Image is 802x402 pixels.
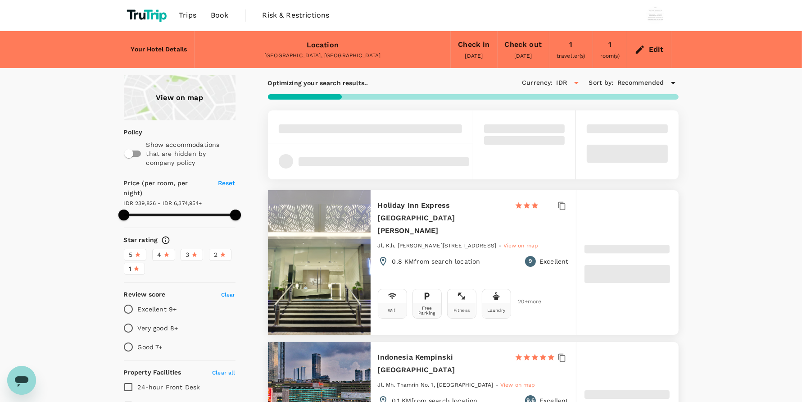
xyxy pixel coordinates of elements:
[415,306,440,315] div: Free Parking
[557,53,585,59] span: traveller(s)
[569,38,572,51] div: 1
[378,242,497,249] span: Jl. K.h. [PERSON_NAME][STREET_ADDRESS]
[221,292,236,298] span: Clear
[487,308,505,313] div: Laundry
[202,51,443,60] div: [GEOGRAPHIC_DATA], [GEOGRAPHIC_DATA]
[649,43,664,56] div: Edit
[124,290,166,300] h6: Review score
[218,179,236,187] span: Reset
[124,200,202,206] span: IDR 239,826 - IDR 6,374,954+
[138,324,178,333] p: Very good 8+
[124,368,181,378] h6: Property Facilities
[465,53,483,59] span: [DATE]
[186,250,190,260] span: 3
[138,384,200,391] span: 24-hour Front Desk
[124,235,158,245] h6: Star rating
[7,366,36,395] iframe: Button to launch messaging window
[124,128,130,137] p: Policy
[505,38,542,51] div: Check out
[503,242,539,249] a: View on map
[500,381,535,388] a: View on map
[589,78,614,88] h6: Sort by :
[307,39,339,51] div: Location
[570,77,583,89] button: Open
[158,250,162,260] span: 4
[129,250,133,260] span: 5
[124,178,208,198] h6: Price (per room, per night)
[518,299,532,305] span: 20 + more
[138,343,163,352] p: Good 7+
[498,242,503,249] span: -
[539,257,568,266] p: Excellent
[388,308,397,313] div: Wifi
[496,382,500,388] span: -
[458,38,489,51] div: Check in
[392,257,480,266] p: 0.8 KM from search location
[138,305,177,314] p: Excellent 9+
[608,38,612,51] div: 1
[263,10,330,21] span: Risk & Restrictions
[131,45,187,55] h6: Your Hotel Details
[600,53,620,59] span: room(s)
[212,370,235,376] span: Clear all
[161,236,170,245] svg: Star ratings are awarded to properties to represent the quality of services, facilities, and amen...
[124,5,172,25] img: TruTrip logo
[124,75,236,120] a: View on map
[214,250,218,260] span: 2
[211,10,229,21] span: Book
[179,10,196,21] span: Trips
[378,382,494,388] span: Jl. Mh. Thamrin No. 1, [GEOGRAPHIC_DATA]
[129,264,131,274] span: 1
[646,6,664,24] img: Wisnu Wiranata
[146,140,235,167] p: Show accommodations that are hidden by company policy
[378,199,507,237] h6: Holiday Inn Express [GEOGRAPHIC_DATA] [PERSON_NAME]
[503,242,539,249] span: View on map
[268,78,368,87] p: Optimizing your search results..
[514,53,532,59] span: [DATE]
[617,78,664,88] span: Recommended
[529,257,532,266] span: 9
[378,351,507,376] h6: Indonesia Kempinski [GEOGRAPHIC_DATA]
[500,382,535,388] span: View on map
[522,78,553,88] h6: Currency :
[453,308,470,313] div: Fitness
